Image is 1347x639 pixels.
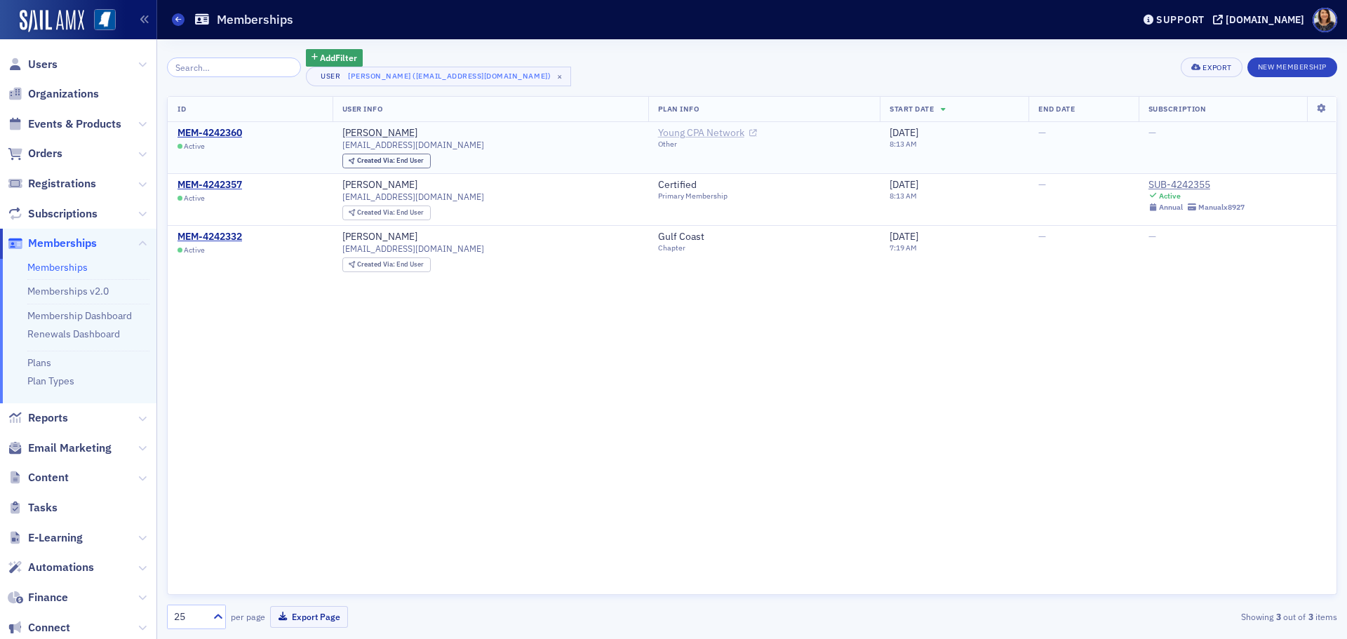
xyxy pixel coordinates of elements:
[342,179,417,191] a: [PERSON_NAME]
[8,620,70,635] a: Connect
[8,410,68,426] a: Reports
[348,72,551,81] div: [PERSON_NAME] ([EMAIL_ADDRESS][DOMAIN_NAME])
[890,243,917,253] time: 7:19 AM
[1247,60,1337,72] a: New Membership
[177,231,242,243] div: MEM-4242332
[1156,13,1205,26] div: Support
[890,191,917,201] time: 8:13 AM
[1148,126,1156,139] span: —
[1247,58,1337,77] button: New Membership
[28,176,96,191] span: Registrations
[1181,58,1242,77] button: Export
[28,236,97,251] span: Memberships
[28,410,68,426] span: Reports
[8,440,112,456] a: Email Marketing
[1038,104,1075,114] span: End Date
[28,470,69,485] span: Content
[28,146,62,161] span: Orders
[342,127,417,140] a: [PERSON_NAME]
[184,245,205,255] span: Active
[890,178,918,191] span: [DATE]
[890,139,917,149] time: 8:13 AM
[8,176,96,191] a: Registrations
[1313,8,1337,32] span: Profile
[27,261,88,274] a: Memberships
[28,590,68,605] span: Finance
[1159,191,1181,201] div: Active
[8,236,97,251] a: Memberships
[28,116,121,132] span: Events & Products
[1202,64,1231,72] div: Export
[1038,178,1046,191] span: —
[658,140,757,149] div: Other
[28,620,70,635] span: Connect
[1213,15,1309,25] button: [DOMAIN_NAME]
[306,67,572,86] button: User[PERSON_NAME] ([EMAIL_ADDRESS][DOMAIN_NAME])×
[306,49,363,67] button: AddFilter
[84,9,116,33] a: View Homepage
[8,560,94,575] a: Automations
[8,590,68,605] a: Finance
[174,610,205,624] div: 25
[342,231,417,243] div: [PERSON_NAME]
[1148,104,1206,114] span: Subscription
[167,58,301,77] input: Search…
[28,500,58,516] span: Tasks
[217,11,293,28] h1: Memberships
[28,86,99,102] span: Organizations
[1198,203,1245,212] div: Manual x8927
[357,156,396,165] span: Created Via :
[27,285,109,297] a: Memberships v2.0
[357,208,396,217] span: Created Via :
[890,104,934,114] span: Start Date
[8,57,58,72] a: Users
[1148,230,1156,243] span: —
[177,127,242,140] a: MEM-4242360
[8,146,62,161] a: Orders
[342,257,431,272] div: Created Via: End User
[342,243,484,254] span: [EMAIL_ADDRESS][DOMAIN_NAME]
[270,606,348,628] button: Export Page
[658,191,728,201] div: Primary Membership
[177,104,186,114] span: ID
[20,10,84,32] img: SailAMX
[94,9,116,31] img: SailAMX
[357,157,424,165] div: End User
[28,530,83,546] span: E-Learning
[231,610,265,623] label: per page
[342,191,484,202] span: [EMAIL_ADDRESS][DOMAIN_NAME]
[177,179,242,191] a: MEM-4242357
[658,243,717,253] div: Chapter
[8,470,69,485] a: Content
[342,206,431,220] div: Created Via: End User
[8,116,121,132] a: Events & Products
[1038,126,1046,139] span: —
[1159,203,1183,212] div: Annual
[1306,610,1315,623] strong: 3
[890,126,918,139] span: [DATE]
[8,530,83,546] a: E-Learning
[8,500,58,516] a: Tasks
[342,104,383,114] span: User Info
[1148,179,1245,191] a: SUB-4242355
[890,230,918,243] span: [DATE]
[1273,610,1283,623] strong: 3
[28,440,112,456] span: Email Marketing
[658,179,709,191] a: Certified
[184,194,205,203] span: Active
[357,260,396,269] span: Created Via :
[1226,13,1304,26] div: [DOMAIN_NAME]
[316,72,346,81] div: User
[320,51,357,64] span: Add Filter
[28,206,98,222] span: Subscriptions
[8,86,99,102] a: Organizations
[27,375,74,387] a: Plan Types
[28,57,58,72] span: Users
[28,560,94,575] span: Automations
[27,356,51,369] a: Plans
[27,309,132,322] a: Membership Dashboard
